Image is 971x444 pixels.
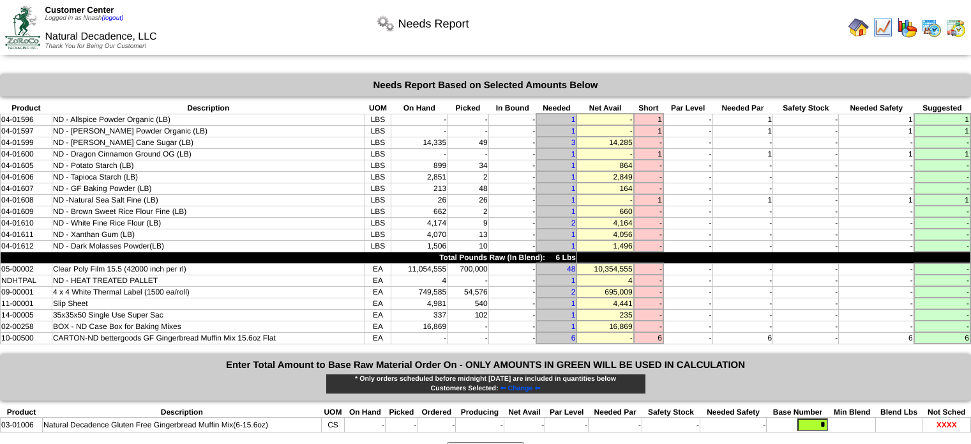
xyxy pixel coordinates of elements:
[663,229,712,240] td: -
[391,298,448,309] td: 4,981
[839,240,914,252] td: -
[488,103,536,114] th: In Bound
[914,275,970,286] td: -
[773,286,839,298] td: -
[712,298,773,309] td: -
[839,286,914,298] td: -
[712,183,773,194] td: -
[365,171,391,183] td: LBS
[52,229,365,240] td: ND - Xanthan Gum (LB)
[391,321,448,332] td: 16,869
[448,103,489,114] th: Picked
[391,137,448,148] td: 14,335
[773,206,839,217] td: -
[1,103,52,114] th: Product
[391,148,448,160] td: -
[391,103,448,114] th: On Hand
[391,160,448,171] td: 899
[576,103,633,114] th: Net Avail
[571,195,576,204] a: 1
[663,148,712,160] td: -
[839,275,914,286] td: -
[663,206,712,217] td: -
[839,263,914,275] td: -
[448,125,489,137] td: -
[571,161,576,170] a: 1
[663,298,712,309] td: -
[712,171,773,183] td: -
[488,332,536,344] td: -
[712,309,773,321] td: -
[634,263,663,275] td: -
[773,263,839,275] td: -
[488,229,536,240] td: -
[52,160,365,171] td: ND - Potato Starch (LB)
[488,171,536,183] td: -
[712,217,773,229] td: -
[365,183,391,194] td: LBS
[488,137,536,148] td: -
[914,160,970,171] td: -
[571,149,576,158] a: 1
[663,125,712,137] td: -
[773,148,839,160] td: -
[52,103,365,114] th: Description
[634,332,663,344] td: 6
[576,321,633,332] td: 16,869
[365,125,391,137] td: LBS
[773,114,839,125] td: -
[488,275,536,286] td: -
[773,194,839,206] td: -
[773,137,839,148] td: -
[712,148,773,160] td: 1
[52,217,365,229] td: ND - White Fine Rice Flour (LB)
[52,332,365,344] td: CARTON-ND bettergoods GF Gingerbread Muffin Mix 15.6oz Flat
[914,309,970,321] td: -
[712,137,773,148] td: -
[448,114,489,125] td: -
[839,148,914,160] td: 1
[5,6,40,49] img: ZoRoCo_Logo(Green%26Foil)%20jpg.webp
[839,309,914,321] td: -
[914,103,970,114] th: Suggested
[448,194,489,206] td: 26
[365,263,391,275] td: EA
[488,125,536,137] td: -
[391,309,448,321] td: 337
[634,148,663,160] td: 1
[391,240,448,252] td: 1,506
[773,217,839,229] td: -
[839,332,914,344] td: 6
[571,126,576,135] a: 1
[391,114,448,125] td: -
[571,207,576,216] a: 1
[839,183,914,194] td: -
[365,275,391,286] td: EA
[663,275,712,286] td: -
[1,194,52,206] td: 04-01608
[576,194,633,206] td: -
[571,241,576,250] a: 1
[914,137,970,148] td: -
[848,17,869,38] img: home.gif
[634,217,663,229] td: -
[576,114,633,125] td: -
[391,229,448,240] td: 4,070
[1,275,52,286] td: NDHTPAL
[448,183,489,194] td: 48
[536,103,576,114] th: Needed
[634,309,663,321] td: -
[663,160,712,171] td: -
[773,275,839,286] td: -
[663,137,712,148] td: -
[773,229,839,240] td: -
[488,148,536,160] td: -
[873,17,893,38] img: line_graph.gif
[634,137,663,148] td: -
[488,240,536,252] td: -
[488,206,536,217] td: -
[576,298,633,309] td: 4,441
[1,332,52,344] td: 10-00500
[1,148,52,160] td: 04-01600
[839,171,914,183] td: -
